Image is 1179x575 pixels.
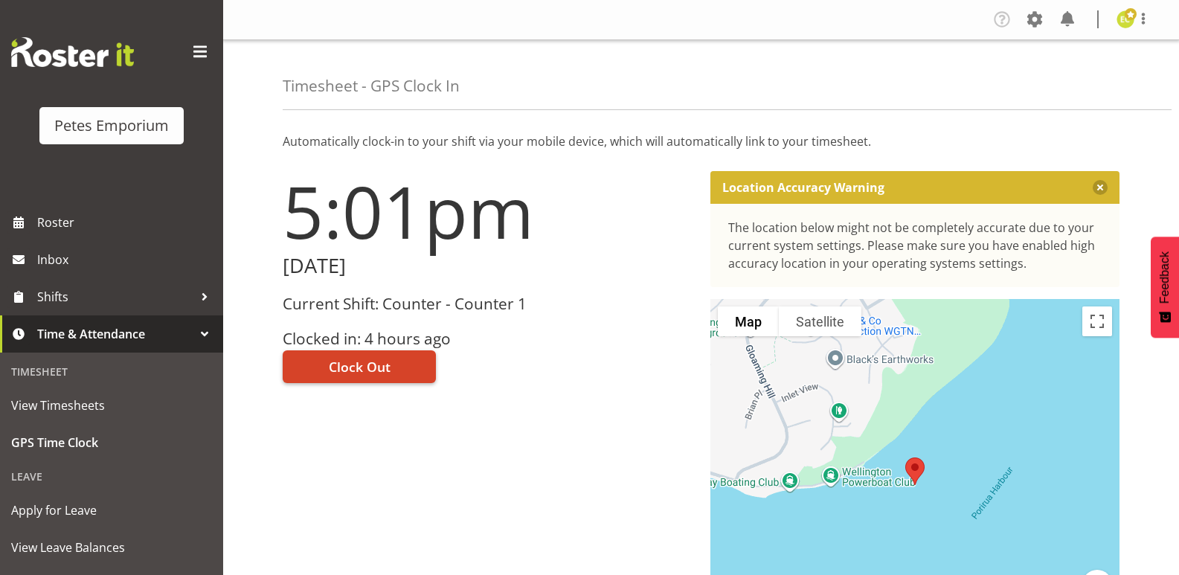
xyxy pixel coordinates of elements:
[4,529,219,566] a: View Leave Balances
[283,171,693,251] h1: 5:01pm
[718,306,779,336] button: Show street map
[283,132,1119,150] p: Automatically clock-in to your shift via your mobile device, which will automatically link to you...
[11,37,134,67] img: Rosterit website logo
[1082,306,1112,336] button: Toggle fullscreen view
[11,394,212,417] span: View Timesheets
[11,431,212,454] span: GPS Time Clock
[54,115,169,137] div: Petes Emporium
[1117,10,1134,28] img: emma-croft7499.jpg
[4,492,219,529] a: Apply for Leave
[722,180,884,195] p: Location Accuracy Warning
[4,424,219,461] a: GPS Time Clock
[11,499,212,521] span: Apply for Leave
[283,295,693,312] h3: Current Shift: Counter - Counter 1
[4,461,219,492] div: Leave
[4,356,219,387] div: Timesheet
[37,211,216,234] span: Roster
[1151,237,1179,338] button: Feedback - Show survey
[1093,180,1108,195] button: Close message
[283,350,436,383] button: Clock Out
[11,536,212,559] span: View Leave Balances
[37,286,193,308] span: Shifts
[283,254,693,277] h2: [DATE]
[37,323,193,345] span: Time & Attendance
[329,357,391,376] span: Clock Out
[1158,251,1172,303] span: Feedback
[283,77,460,94] h4: Timesheet - GPS Clock In
[4,387,219,424] a: View Timesheets
[37,248,216,271] span: Inbox
[728,219,1102,272] div: The location below might not be completely accurate due to your current system settings. Please m...
[779,306,861,336] button: Show satellite imagery
[283,330,693,347] h3: Clocked in: 4 hours ago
